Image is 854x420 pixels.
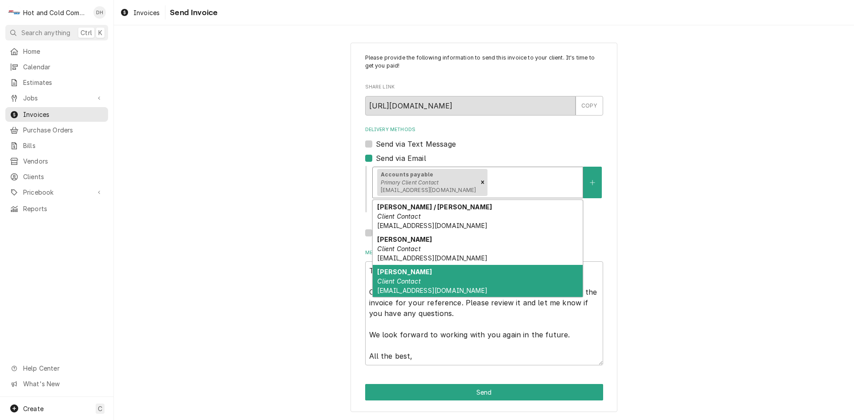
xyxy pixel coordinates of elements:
button: Send [365,384,603,400]
p: Please provide the following information to send this invoice to your client. It's time to get yo... [365,54,603,70]
a: Vendors [5,154,108,168]
em: Client Contact [377,245,420,252]
span: Vendors [23,156,104,166]
span: Reports [23,204,104,213]
span: Create [23,405,44,412]
span: Calendar [23,62,104,72]
span: Send Invoice [167,7,218,19]
a: Clients [5,169,108,184]
div: Button Group [365,384,603,400]
a: Purchase Orders [5,123,108,137]
a: Go to What's New [5,376,108,391]
a: Bills [5,138,108,153]
label: Share Link [365,84,603,91]
a: Reports [5,201,108,216]
a: Go to Help Center [5,361,108,376]
span: Clients [23,172,104,181]
div: Invoice Send Form [365,54,603,365]
span: Search anything [21,28,70,37]
span: Home [23,47,104,56]
label: Send via Email [376,153,426,164]
div: Hot and Cold Commercial Kitchens, Inc. [23,8,89,17]
em: Client Contact [377,212,420,220]
span: Ctrl [81,28,92,37]
strong: [PERSON_NAME] [377,236,432,243]
strong: [PERSON_NAME] [377,268,432,276]
span: Help Center [23,364,103,373]
div: DH [93,6,106,19]
label: Message to Client [365,249,603,256]
span: [EMAIL_ADDRESS][DOMAIN_NAME] [377,222,487,229]
em: Client Contact [377,277,420,285]
a: Estimates [5,75,108,90]
strong: Accounts payable [381,171,434,178]
span: Pricebook [23,188,90,197]
strong: [PERSON_NAME] / [PERSON_NAME] [377,203,492,211]
a: Calendar [5,60,108,74]
span: Purchase Orders [23,125,104,135]
div: Button Group Row [365,384,603,400]
span: [EMAIL_ADDRESS][DOMAIN_NAME] [377,287,487,294]
div: Remove [object Object] [478,169,487,196]
div: Delivery Methods [365,126,603,238]
span: K [98,28,102,37]
span: C [98,404,102,413]
div: H [8,6,20,19]
div: Share Link [365,84,603,115]
button: COPY [576,96,603,116]
span: [EMAIL_ADDRESS][DOMAIN_NAME] [381,187,476,193]
button: Search anythingCtrlK [5,25,108,40]
label: Send via Text Message [376,139,456,149]
span: Bills [23,141,104,150]
a: Invoices [5,107,108,122]
svg: Create New Contact [590,180,595,186]
span: Estimates [23,78,104,87]
span: What's New [23,379,103,388]
a: Go to Jobs [5,91,108,105]
em: Primary Client Contact [381,179,439,186]
div: Message to Client [365,249,603,365]
div: Hot and Cold Commercial Kitchens, Inc.'s Avatar [8,6,20,19]
span: [EMAIL_ADDRESS][DOMAIN_NAME] [377,254,487,262]
span: Jobs [23,93,90,103]
span: Invoices [23,110,104,119]
span: Invoices [133,8,160,17]
a: Invoices [117,5,163,20]
div: Daryl Harris's Avatar [93,6,106,19]
div: Invoice Send [350,43,617,412]
a: Go to Pricebook [5,185,108,200]
label: Delivery Methods [365,126,603,133]
button: Create New Contact [583,167,602,198]
textarea: Thank you for your business! Our team has completed the requested work and attached is the invoic... [365,261,603,365]
a: Home [5,44,108,59]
